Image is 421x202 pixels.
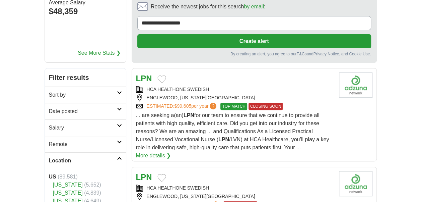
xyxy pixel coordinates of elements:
[136,193,334,200] div: ENGLEWOOD, [US_STATE][GEOGRAPHIC_DATA]
[136,185,334,192] div: HCA HEALTHONE SWEDISH
[210,103,216,109] span: ?
[45,152,126,169] a: Location
[136,112,329,150] span: ... are seeking a(an) for our team to ensure that we continue to provide all patients with high q...
[249,103,283,110] span: CLOSING SOON
[174,103,191,109] span: $99,605
[45,103,126,119] a: Date posted
[84,182,101,188] span: (5,652)
[157,174,166,182] button: Add to favorite jobs
[45,136,126,152] a: Remote
[45,87,126,103] a: Sort by
[339,171,372,196] img: Company logo
[151,3,265,11] span: Receive the newest jobs for this search :
[49,5,122,17] div: $48,359
[45,119,126,136] a: Salary
[157,75,166,83] button: Add to favorite jobs
[136,74,152,83] a: LPN
[136,172,152,182] a: LPN
[218,137,229,142] strong: LPN
[78,49,121,57] a: See More Stats ❯
[136,86,334,93] div: HCA HEALTHONE SWEDISH
[49,157,117,165] h2: Location
[49,91,117,99] h2: Sort by
[313,52,339,56] a: Privacy Notice
[53,190,83,196] a: [US_STATE]
[45,68,126,87] h2: Filter results
[137,51,371,57] div: By creating an alert, you agree to our and , and Cookie Use.
[49,174,56,180] strong: US
[136,152,171,160] a: More details ❯
[296,52,306,56] a: T&Cs
[137,34,371,48] button: Create alert
[184,112,194,118] strong: LPN
[244,4,264,9] a: by email
[84,190,101,196] span: (4,839)
[49,140,117,148] h2: Remote
[58,174,78,180] span: (89,581)
[49,107,117,115] h2: Date posted
[49,124,117,132] h2: Salary
[136,94,334,101] div: ENGLEWOOD, [US_STATE][GEOGRAPHIC_DATA]
[220,103,247,110] span: TOP MATCH
[53,182,83,188] a: [US_STATE]
[339,72,372,98] img: Company logo
[147,103,218,110] a: ESTIMATED:$99,605per year?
